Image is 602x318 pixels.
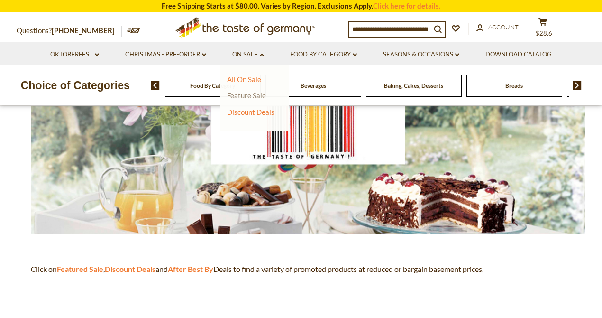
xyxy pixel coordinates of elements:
img: the-taste-of-germany-barcode-3.jpg [31,95,585,234]
a: Account [476,22,519,33]
a: On Sale [232,49,264,60]
a: Oktoberfest [50,49,99,60]
span: Account [488,23,519,31]
a: Discount Deals [227,105,274,119]
a: Seasons & Occasions [383,49,459,60]
a: Baking, Cakes, Desserts [384,82,443,89]
a: Featured Sale [57,264,103,273]
a: Download Catalog [485,49,552,60]
img: next arrow [573,81,582,90]
img: previous arrow [151,81,160,90]
a: [PHONE_NUMBER] [52,26,115,35]
a: Beverages [301,82,326,89]
span: Click on , and Deals to find a variety of promoted products at reduced or bargain basement prices. [31,264,483,273]
a: All On Sale [227,75,261,84]
a: Discount Deals [105,264,155,273]
button: $28.6 [529,17,557,41]
span: $28.6 [536,29,552,37]
a: Food By Category [290,49,357,60]
a: Feature Sale [227,91,266,100]
a: Christmas - PRE-ORDER [125,49,206,60]
a: Breads [505,82,523,89]
a: Click here for details. [373,1,440,10]
a: Food By Category [190,82,235,89]
a: After Best By [168,264,213,273]
p: Questions? [17,25,122,37]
